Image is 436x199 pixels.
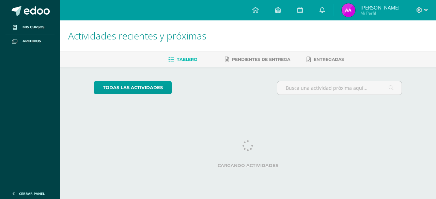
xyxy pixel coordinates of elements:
span: Mi Perfil [360,10,400,16]
a: Tablero [168,54,197,65]
a: Entregadas [307,54,344,65]
span: Tablero [177,57,197,62]
span: Cerrar panel [19,191,45,196]
span: Entregadas [314,57,344,62]
span: Mis cursos [22,24,44,30]
span: [PERSON_NAME] [360,4,400,11]
span: Archivos [22,38,41,44]
span: Actividades recientes y próximas [68,29,206,42]
img: 5b0250bab5470b9a7437b747ac79c970.png [342,3,355,17]
a: todas las Actividades [94,81,172,94]
a: Archivos [5,34,54,48]
span: Pendientes de entrega [232,57,290,62]
a: Pendientes de entrega [225,54,290,65]
input: Busca una actividad próxima aquí... [277,81,402,95]
a: Mis cursos [5,20,54,34]
label: Cargando actividades [94,163,402,168]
